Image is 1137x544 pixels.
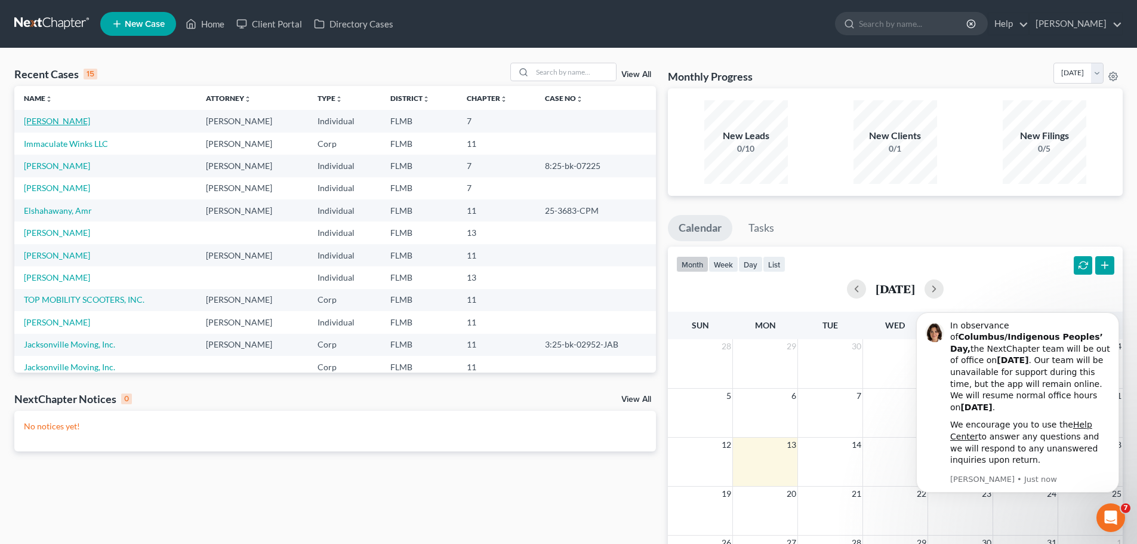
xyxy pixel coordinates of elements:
td: 13 [457,222,535,244]
span: Tue [822,320,838,330]
h2: [DATE] [876,282,915,295]
div: Recent Cases [14,67,97,81]
input: Search by name... [532,63,616,81]
td: FLMB [381,155,457,177]
td: Individual [308,177,381,199]
a: Jacksonville Moving, Inc. [24,362,115,372]
a: Jacksonville Moving, Inc. [24,339,115,349]
td: 25-3683-CPM [535,199,656,222]
td: [PERSON_NAME] [196,311,308,333]
td: [PERSON_NAME] [196,155,308,177]
a: [PERSON_NAME] [24,272,90,282]
span: 20 [785,487,797,501]
a: Nameunfold_more [24,94,53,103]
span: 14 [851,438,862,452]
td: FLMB [381,110,457,132]
td: Individual [308,266,381,288]
i: unfold_more [244,96,251,103]
span: 13 [785,438,797,452]
td: Individual [308,155,381,177]
td: FLMB [381,222,457,244]
td: [PERSON_NAME] [196,244,308,266]
iframe: Intercom live chat [1096,503,1125,532]
td: 11 [457,334,535,356]
a: View All [621,395,651,404]
i: unfold_more [335,96,343,103]
a: [PERSON_NAME] [24,228,90,238]
span: 19 [720,487,732,501]
td: 11 [457,244,535,266]
a: Attorneyunfold_more [206,94,251,103]
span: Mon [755,320,776,330]
td: 7 [457,110,535,132]
td: Individual [308,244,381,266]
input: Search by name... [859,13,968,35]
td: [PERSON_NAME] [196,289,308,311]
td: [PERSON_NAME] [196,199,308,222]
span: 29 [785,339,797,354]
p: No notices yet! [24,420,646,432]
td: [PERSON_NAME] [196,177,308,199]
a: View All [621,70,651,79]
td: 13 [457,266,535,288]
span: 6 [790,389,797,403]
td: FLMB [381,334,457,356]
a: [PERSON_NAME] [1030,13,1122,35]
td: 7 [457,155,535,177]
i: unfold_more [500,96,507,103]
a: Typeunfold_more [318,94,343,103]
td: 8:25-bk-07225 [535,155,656,177]
td: FLMB [381,244,457,266]
div: 0/10 [704,143,788,155]
a: Client Portal [230,13,308,35]
td: 11 [457,289,535,311]
td: 11 [457,356,535,378]
td: FLMB [381,133,457,155]
td: FLMB [381,177,457,199]
td: FLMB [381,356,457,378]
td: Corp [308,334,381,356]
span: 7 [855,389,862,403]
a: Home [180,13,230,35]
div: 0/1 [853,143,937,155]
a: Directory Cases [308,13,399,35]
button: month [676,256,708,272]
span: Sun [692,320,709,330]
td: 3:25-bk-02952-JAB [535,334,656,356]
span: 21 [851,487,862,501]
a: Immaculate Winks LLC [24,139,108,149]
span: 5 [725,389,732,403]
button: week [708,256,738,272]
a: Districtunfold_more [390,94,430,103]
span: 28 [720,339,732,354]
i: unfold_more [576,96,583,103]
a: [PERSON_NAME] [24,183,90,193]
i: unfold_more [423,96,430,103]
button: list [763,256,785,272]
a: Calendar [668,215,732,241]
div: 0/5 [1003,143,1086,155]
td: [PERSON_NAME] [196,133,308,155]
div: New Filings [1003,129,1086,143]
a: [PERSON_NAME] [24,161,90,171]
a: Case Nounfold_more [545,94,583,103]
a: Chapterunfold_more [467,94,507,103]
td: Individual [308,110,381,132]
button: day [738,256,763,272]
span: 7 [1121,503,1130,513]
td: Individual [308,199,381,222]
i: unfold_more [45,96,53,103]
td: [PERSON_NAME] [196,334,308,356]
div: New Clients [853,129,937,143]
a: [PERSON_NAME] [24,116,90,126]
td: Corp [308,356,381,378]
td: 7 [457,177,535,199]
